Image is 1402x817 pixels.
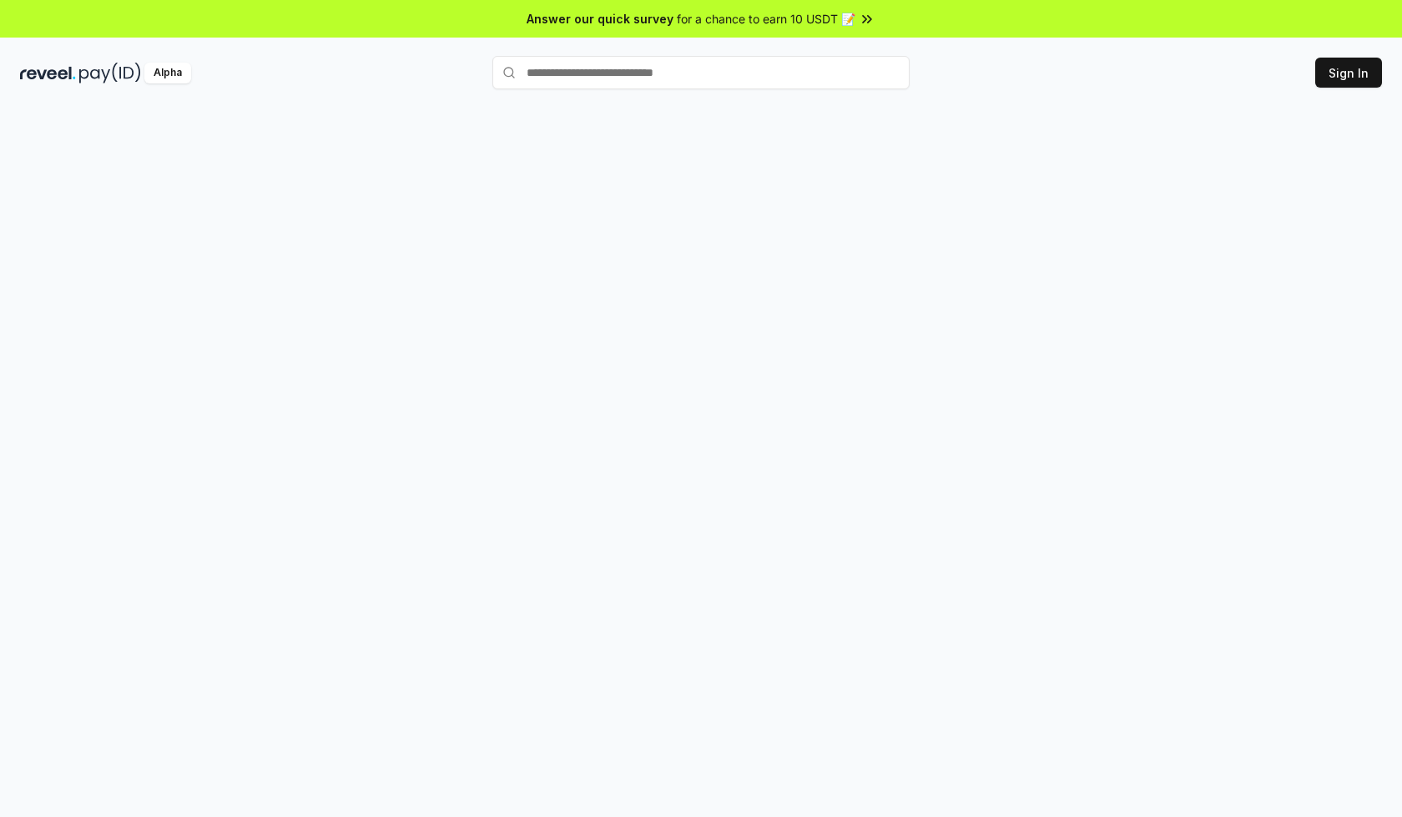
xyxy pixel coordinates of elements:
[677,10,855,28] span: for a chance to earn 10 USDT 📝
[20,63,76,83] img: reveel_dark
[144,63,191,83] div: Alpha
[527,10,673,28] span: Answer our quick survey
[79,63,141,83] img: pay_id
[1315,58,1382,88] button: Sign In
